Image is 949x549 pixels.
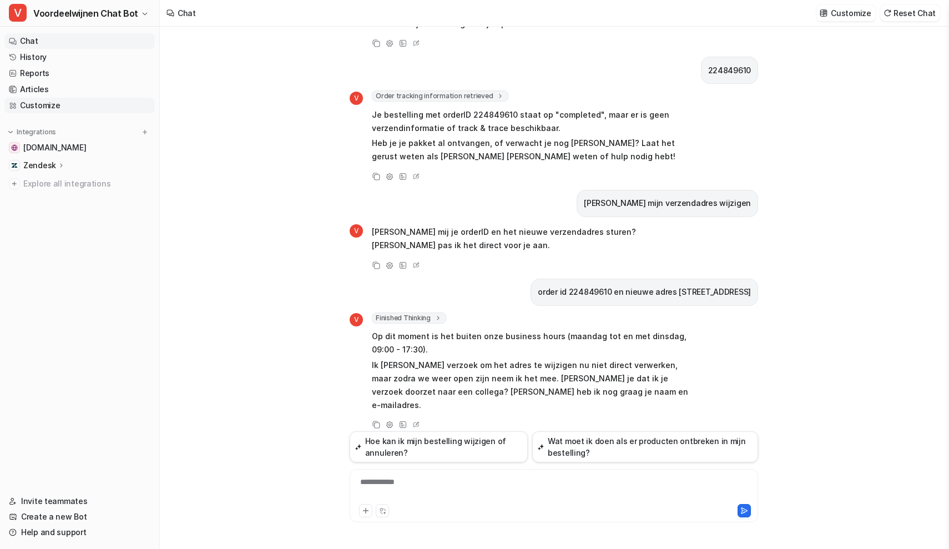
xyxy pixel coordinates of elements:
span: V [350,92,363,105]
a: Customize [4,98,155,113]
span: Home [43,374,68,382]
img: Zendesk [11,162,18,169]
a: Help and support [4,525,155,540]
p: Integrations [17,128,56,137]
img: explore all integrations [9,178,20,189]
p: [PERSON_NAME] mijn verzendadres wijzigen [584,197,751,210]
div: Close [191,18,211,38]
p: Ik [PERSON_NAME] verzoek om het adres te wijzigen nu niet direct verwerken, maar zodra we weer op... [372,359,696,412]
a: Reports [4,66,155,81]
p: How can we help? [22,98,200,117]
span: V [9,4,27,22]
span: Messages [148,374,186,382]
img: customize [820,9,827,17]
div: Profile image for eeselsent an imageeesel•1m ago [12,147,210,188]
span: Explore all integrations [23,175,150,193]
div: eesel [49,168,70,179]
img: menu_add.svg [141,128,149,136]
span: Voordeelwijnen Chat Bot [33,6,138,21]
div: Recent messageProfile image for eeselsent an imageeesel•1m ago [11,130,211,189]
span: [DOMAIN_NAME] [23,142,86,153]
button: Customize [816,5,875,21]
img: Profile image for Amogh [43,18,65,40]
div: Send us a message [23,204,185,215]
a: History [4,49,155,65]
p: order id 224849610 en nieuwe adres [STREET_ADDRESS] [538,285,751,299]
div: Chat [178,7,196,19]
img: Profile image for eesel [64,18,87,40]
a: Create a new Bot [4,509,155,525]
a: www.voordeelwijnen.nl[DOMAIN_NAME] [4,140,155,155]
img: reset [884,9,891,17]
span: V [350,224,363,238]
a: Explore all integrations [4,176,155,192]
span: Order tracking information retrieved [372,90,508,102]
p: Heb je je pakket al ontvangen, of verwacht je nog [PERSON_NAME]? Laat het gerust weten als [PERSO... [372,137,696,163]
p: [PERSON_NAME] mij je orderID en het nieuwe verzendadres sturen? [PERSON_NAME] pas ik het direct v... [372,225,696,252]
button: Reset Chat [880,5,940,21]
p: 224849610 [708,64,751,77]
img: Profile image for eesel [23,157,45,179]
a: Invite teammates [4,493,155,509]
p: Je bestelling met orderID 224849610 staat op "completed", maar er is geen verzendinformatie of tr... [372,108,696,135]
p: Customize [831,7,871,19]
button: Wat moet ik doen als er producten ontbreken in mijn bestelling? [532,431,758,462]
span: Finished Thinking [372,313,446,324]
div: Recent message [23,140,199,152]
span: V [350,313,363,326]
div: Send us a message [11,194,211,225]
button: Hoe kan ik mijn bestelling wijzigen of annuleren? [350,431,528,462]
button: Messages [111,346,222,391]
p: Op dit moment is het buiten onze business hours (maandag tot en met dinsdag, 09:00 - 17:30). [372,330,696,356]
img: Profile image for Patrick [22,18,44,40]
button: Integrations [4,127,59,138]
a: Chat [4,33,155,49]
a: Articles [4,82,155,97]
img: www.voordeelwijnen.nl [11,144,18,151]
p: Hi there 👋 [22,79,200,98]
p: Zendesk [23,160,56,171]
div: • 1m ago [72,168,106,179]
span: sent an image [49,157,105,166]
img: expand menu [7,128,14,136]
